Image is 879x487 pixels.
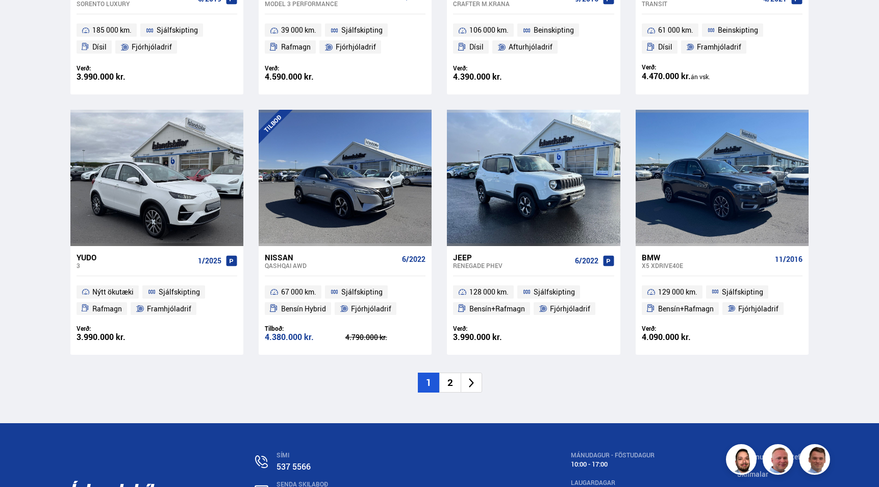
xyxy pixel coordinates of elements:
span: Sjálfskipting [157,24,198,36]
div: Verð: [77,325,157,332]
span: Sjálfskipting [341,24,383,36]
span: Beinskipting [534,24,574,36]
span: 185 000 km. [92,24,132,36]
span: Beinskipting [718,24,758,36]
span: Fjórhjóladrif [132,41,172,53]
div: 3.990.000 kr. [453,333,534,342]
div: 4.390.000 kr. [453,72,534,81]
div: BMW [642,253,771,262]
div: 10:00 - 17:00 [571,460,655,468]
div: 3.990.000 kr. [77,333,157,342]
a: Jeep Renegade PHEV 6/2022 128 000 km. Sjálfskipting Bensín+Rafmagn Fjórhjóladrif Verð: 3.990.000 kr. [447,246,620,355]
div: Jeep [453,253,570,262]
span: Fjórhjóladrif [336,41,376,53]
span: Sjálfskipting [159,286,200,298]
span: 11/2016 [775,255,802,263]
span: Bensín+Rafmagn [469,303,525,315]
div: 4.380.000 kr. [265,333,345,342]
span: Fjórhjóladrif [351,303,391,315]
div: YUDO [77,253,194,262]
div: 4.090.000 kr. [642,333,722,342]
div: SÍMI [277,452,488,459]
img: nhp88E3Fdnt1Opn2.png [727,446,758,476]
button: Opna LiveChat spjallviðmót [8,4,39,35]
div: Tilboð: [265,325,345,332]
span: Framhjóladrif [697,41,741,53]
div: 4.790.000 kr. [345,334,426,341]
div: 3.990.000 kr. [77,72,157,81]
div: Verð: [453,64,534,72]
div: 4.470.000 kr. [642,72,722,81]
span: Fjórhjóladrif [738,303,778,315]
div: Verð: [642,325,722,332]
span: 106 000 km. [469,24,509,36]
span: Sjálfskipting [722,286,763,298]
li: 1 [418,373,439,393]
span: Afturhjóladrif [509,41,552,53]
span: 6/2022 [402,255,425,263]
span: Dísil [658,41,672,53]
div: Renegade PHEV [453,262,570,269]
div: MÁNUDAGUR - FÖSTUDAGUR [571,452,655,459]
div: 4.590.000 kr. [265,72,345,81]
div: Nissan [265,253,398,262]
span: 128 000 km. [469,286,509,298]
span: 39 000 km. [281,24,316,36]
div: 3 [77,262,194,269]
span: án vsk. [691,72,710,81]
div: Verð: [77,64,157,72]
span: Fjórhjóladrif [550,303,590,315]
div: Qashqai AWD [265,262,398,269]
span: Sjálfskipting [534,286,575,298]
span: Rafmagn [92,303,122,315]
span: Nýtt ökutæki [92,286,134,298]
div: Verð: [453,325,534,332]
span: Bensín Hybrid [281,303,326,315]
div: Verð: [642,63,722,71]
a: 537 5566 [277,461,311,472]
span: Sjálfskipting [341,286,383,298]
li: 2 [439,373,461,393]
a: YUDO 3 1/2025 Nýtt ökutæki Sjálfskipting Rafmagn Framhjóladrif Verð: 3.990.000 kr. [70,246,243,355]
div: Verð: [265,64,345,72]
div: LAUGARDAGAR [571,479,655,486]
span: Rafmagn [281,41,311,53]
span: 61 000 km. [658,24,693,36]
span: Framhjóladrif [147,303,191,315]
img: n0V2lOsqF3l1V2iz.svg [255,455,268,468]
img: siFngHWaQ9KaOqBr.png [764,446,795,476]
a: BMW X5 XDRIVE40E 11/2016 129 000 km. Sjálfskipting Bensín+Rafmagn Fjórhjóladrif Verð: 4.090.000 kr. [636,246,809,355]
span: Dísil [92,41,107,53]
img: FbJEzSuNWCJXmdc-.webp [801,446,832,476]
a: Nissan Qashqai AWD 6/2022 67 000 km. Sjálfskipting Bensín Hybrid Fjórhjóladrif Tilboð: 4.380.000 ... [259,246,432,355]
span: Dísil [469,41,484,53]
span: Bensín+Rafmagn [658,303,714,315]
span: 67 000 km. [281,286,316,298]
span: 6/2022 [575,257,598,265]
span: 129 000 km. [658,286,697,298]
span: 1/2025 [198,257,221,265]
div: X5 XDRIVE40E [642,262,771,269]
